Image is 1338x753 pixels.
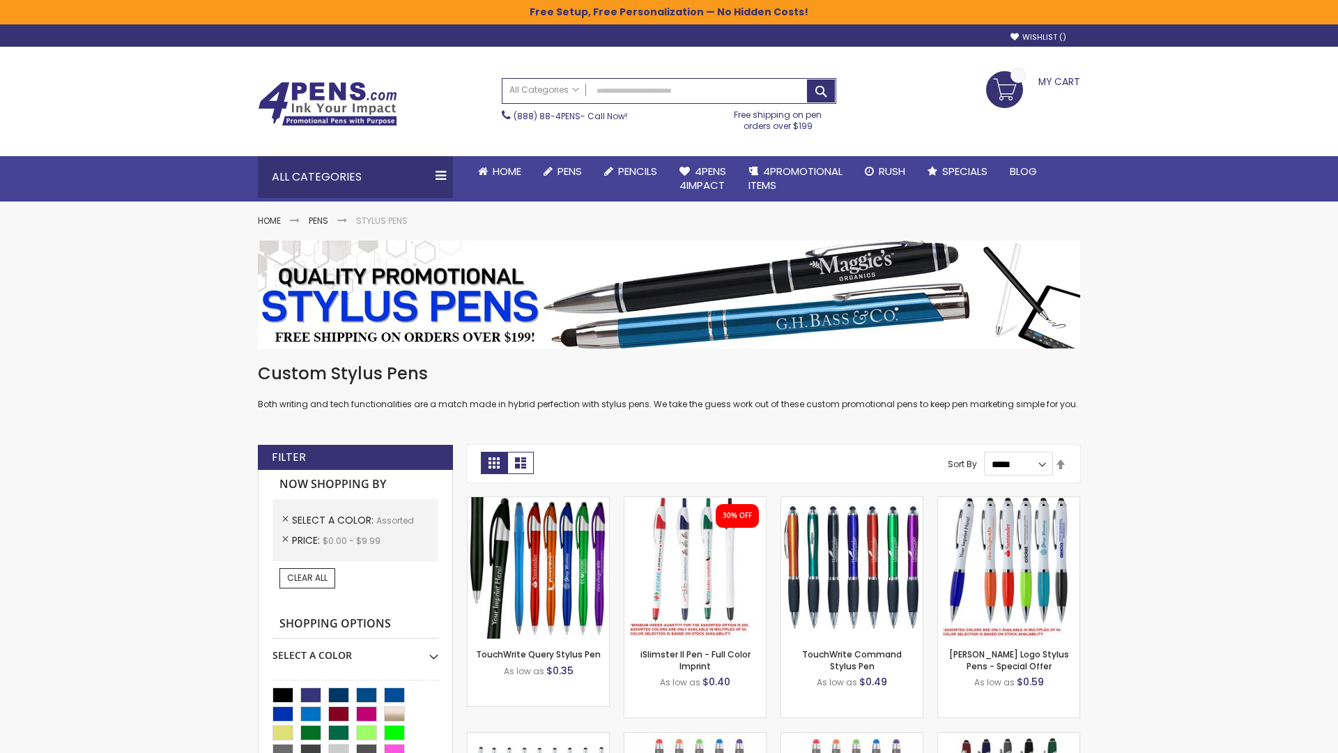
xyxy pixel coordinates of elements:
[942,164,987,178] span: Specials
[376,515,414,526] span: Assorted
[1010,164,1037,178] span: Blog
[1010,32,1066,43] a: Wishlist
[468,497,609,639] img: TouchWrite Query Stylus Pen-Assorted
[514,110,580,122] a: (888) 88-4PENS
[854,156,916,187] a: Rush
[723,511,752,521] div: 30% OFF
[618,164,657,178] span: Pencils
[938,732,1079,744] a: Custom Soft Touch® Metal Pens with Stylus-Assorted
[974,676,1015,688] span: As low as
[679,164,726,192] span: 4Pens 4impact
[879,164,905,178] span: Rush
[279,568,335,588] a: Clear All
[668,156,737,201] a: 4Pens4impact
[504,665,544,677] span: As low as
[502,79,586,102] a: All Categories
[481,452,507,474] strong: Grid
[949,648,1069,671] a: [PERSON_NAME] Logo Stylus Pens - Special Offer
[999,156,1048,187] a: Blog
[258,215,281,227] a: Home
[720,104,837,132] div: Free shipping on pen orders over $199
[287,572,328,584] span: Clear All
[624,732,766,744] a: Islander Softy Gel Pen with Stylus-Assorted
[468,496,609,508] a: TouchWrite Query Stylus Pen-Assorted
[781,732,923,744] a: Islander Softy Gel with Stylus - ColorJet Imprint-Assorted
[624,497,766,639] img: iSlimster II - Full Color-Assorted
[624,496,766,508] a: iSlimster II - Full Color-Assorted
[938,496,1079,508] a: Kimberly Logo Stylus Pens-Assorted
[468,732,609,744] a: Stiletto Advertising Stylus Pens-Assorted
[309,215,328,227] a: Pens
[272,470,438,499] strong: Now Shopping by
[292,533,323,547] span: Price
[737,156,854,201] a: 4PROMOTIONALITEMS
[817,676,857,688] span: As low as
[532,156,593,187] a: Pens
[258,156,453,198] div: All Categories
[948,458,977,470] label: Sort By
[938,497,1079,639] img: Kimberly Logo Stylus Pens-Assorted
[781,497,923,639] img: TouchWrite Command Stylus Pen-Assorted
[557,164,582,178] span: Pens
[258,363,1080,385] h1: Custom Stylus Pens
[272,639,438,662] div: Select A Color
[467,156,532,187] a: Home
[323,535,380,547] span: $0.00 - $9.99
[514,110,627,122] span: - Call Now!
[258,363,1080,411] div: Both writing and tech functionalities are a match made in hybrid perfection with stylus pens. We ...
[272,609,438,639] strong: Shopping Options
[859,675,887,689] span: $0.49
[1017,675,1044,689] span: $0.59
[546,664,574,678] span: $0.35
[356,215,408,227] strong: Stylus Pens
[258,82,397,126] img: 4Pens Custom Pens and Promotional Products
[493,164,521,178] span: Home
[702,675,730,689] span: $0.40
[916,156,999,187] a: Specials
[660,676,700,688] span: As low as
[509,84,579,96] span: All Categories
[640,648,751,671] a: iSlimster II Pen - Full Color Imprint
[593,156,668,187] a: Pencils
[292,513,376,527] span: Select A Color
[781,496,923,508] a: TouchWrite Command Stylus Pen-Assorted
[272,450,306,465] strong: Filter
[748,164,843,192] span: 4PROMOTIONAL ITEMS
[476,648,601,660] a: TouchWrite Query Stylus Pen
[802,648,902,671] a: TouchWrite Command Stylus Pen
[258,241,1080,349] img: Stylus Pens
